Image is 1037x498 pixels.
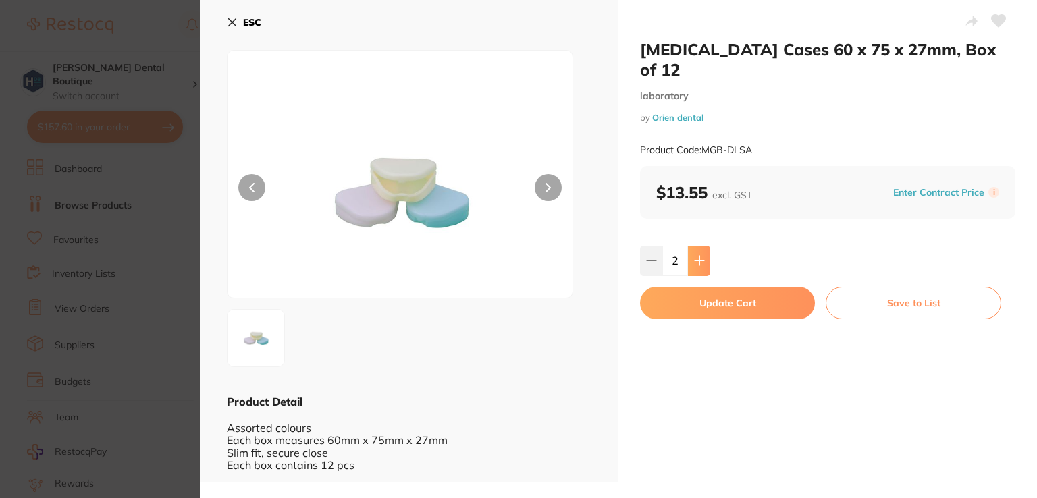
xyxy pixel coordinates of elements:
small: Product Code: MGB-DLSA [640,144,752,156]
small: by [640,113,1015,123]
small: laboratory [640,90,1015,102]
a: Orien dental [652,112,703,123]
button: Enter Contract Price [889,186,988,199]
div: Assorted colours Each box measures 60mm x 75mm x 27mm Slim fit, secure close Each box contains 12... [227,409,591,471]
b: Product Detail [227,395,302,408]
img: LTM2Mzc0 [296,84,504,298]
img: LTM2Mzc0 [232,314,280,362]
b: ESC [243,16,261,28]
h2: [MEDICAL_DATA] Cases 60 x 75 x 27mm, Box of 12 [640,39,1015,80]
label: i [988,187,999,198]
button: ESC [227,11,261,34]
button: Save to List [826,287,1001,319]
button: Update Cart [640,287,815,319]
b: $13.55 [656,182,752,202]
span: excl. GST [712,189,752,201]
